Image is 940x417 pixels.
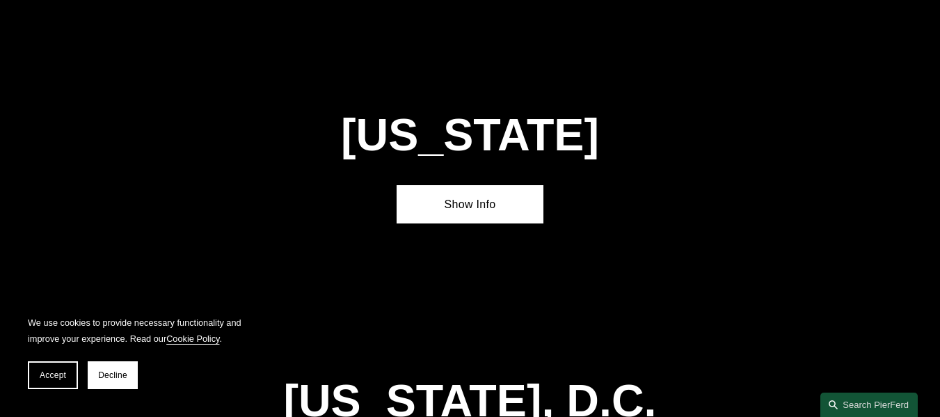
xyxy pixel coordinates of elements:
[820,393,918,417] a: Search this site
[88,361,138,389] button: Decline
[28,315,250,347] p: We use cookies to provide necessary functionality and improve your experience. Read our .
[397,185,544,223] a: Show Info
[166,333,219,344] a: Cookie Policy
[323,109,617,161] h1: [US_STATE]
[98,370,127,380] span: Decline
[14,301,264,403] section: Cookie banner
[40,370,66,380] span: Accept
[28,361,78,389] button: Accept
